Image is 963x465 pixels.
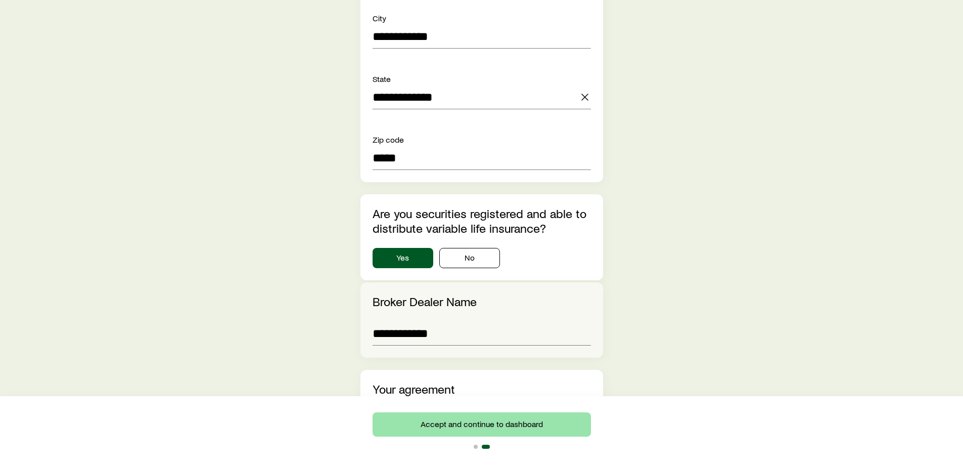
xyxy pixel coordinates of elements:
button: No [439,248,500,268]
label: Your agreement [373,382,455,396]
div: Zip code [373,134,591,146]
label: Are you securities registered and able to distribute variable life insurance? [373,206,586,235]
div: City [373,12,591,24]
label: Broker Dealer Name [373,294,477,309]
button: Accept and continue to dashboard [373,412,591,437]
button: Yes [373,248,433,268]
div: State [373,73,591,85]
div: securitiesRegistrationInfo.isSecuritiesRegistered [373,248,591,268]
